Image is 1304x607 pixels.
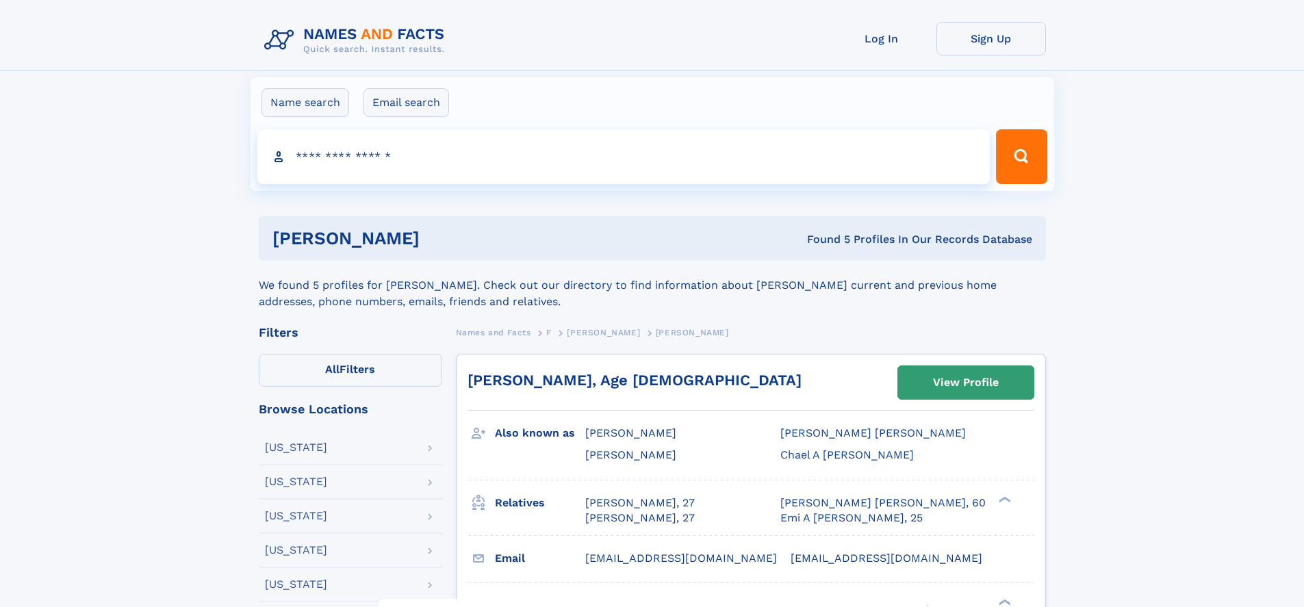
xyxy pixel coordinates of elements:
[495,422,585,445] h3: Also known as
[995,597,1012,606] div: ❯
[613,232,1032,247] div: Found 5 Profiles In Our Records Database
[780,426,966,439] span: [PERSON_NAME] [PERSON_NAME]
[495,491,585,515] h3: Relatives
[898,366,1034,399] a: View Profile
[259,22,456,59] img: Logo Names and Facts
[585,426,676,439] span: [PERSON_NAME]
[567,328,640,337] span: [PERSON_NAME]
[259,326,442,339] div: Filters
[656,328,729,337] span: [PERSON_NAME]
[567,324,640,341] a: [PERSON_NAME]
[780,448,914,461] span: Chael A [PERSON_NAME]
[546,328,552,337] span: F
[265,579,327,590] div: [US_STATE]
[265,511,327,521] div: [US_STATE]
[546,324,552,341] a: F
[265,476,327,487] div: [US_STATE]
[265,442,327,453] div: [US_STATE]
[827,22,936,55] a: Log In
[791,552,982,565] span: [EMAIL_ADDRESS][DOMAIN_NAME]
[495,547,585,570] h3: Email
[259,403,442,415] div: Browse Locations
[363,88,449,117] label: Email search
[585,448,676,461] span: [PERSON_NAME]
[585,552,777,565] span: [EMAIL_ADDRESS][DOMAIN_NAME]
[585,511,695,526] a: [PERSON_NAME], 27
[996,129,1047,184] button: Search Button
[456,324,531,341] a: Names and Facts
[261,88,349,117] label: Name search
[325,363,340,376] span: All
[995,495,1012,504] div: ❯
[933,367,999,398] div: View Profile
[936,22,1046,55] a: Sign Up
[585,495,695,511] a: [PERSON_NAME], 27
[780,495,986,511] a: [PERSON_NAME] [PERSON_NAME], 60
[780,511,923,526] a: Emi A [PERSON_NAME], 25
[259,261,1046,310] div: We found 5 profiles for [PERSON_NAME]. Check out our directory to find information about [PERSON_...
[257,129,990,184] input: search input
[265,545,327,556] div: [US_STATE]
[259,354,442,387] label: Filters
[272,230,613,247] h1: [PERSON_NAME]
[468,372,802,389] a: [PERSON_NAME], Age [DEMOGRAPHIC_DATA]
